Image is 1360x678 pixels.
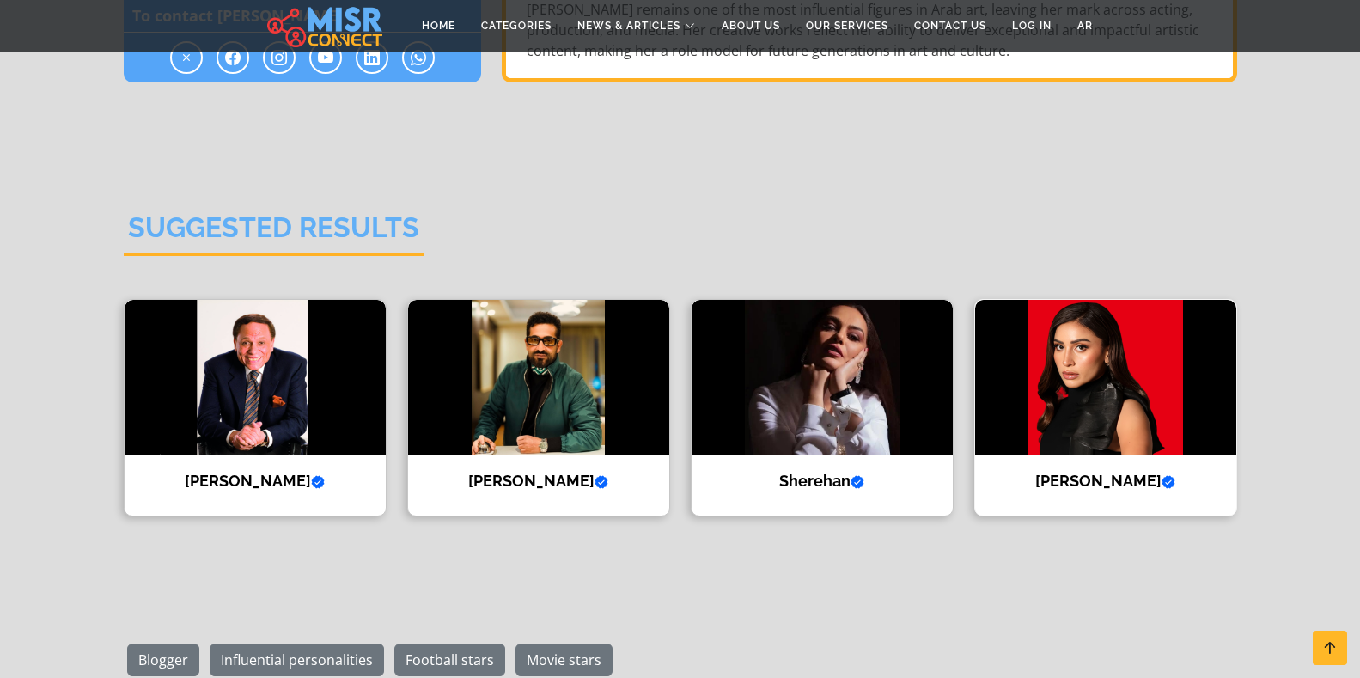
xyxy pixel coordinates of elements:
a: Adel Emam [PERSON_NAME] [113,299,397,517]
img: Dina El Sherbiny [975,300,1236,455]
svg: Verified account [311,475,325,489]
h4: [PERSON_NAME] [988,472,1223,491]
svg: Verified account [595,475,608,489]
img: Amr Saad [408,300,669,455]
a: Blogger [127,644,199,676]
a: Dina El Sherbiny [PERSON_NAME] [964,299,1247,517]
a: Log in [999,9,1064,42]
a: Influential personalities [210,644,384,676]
img: main.misr_connect [267,4,382,47]
span: News & Articles [577,18,680,34]
a: AR [1064,9,1106,42]
a: About Us [709,9,793,42]
h4: [PERSON_NAME] [137,472,373,491]
a: Amr Saad [PERSON_NAME] [397,299,680,517]
a: Sherehan Sherehan [680,299,964,517]
a: Home [409,9,468,42]
img: Sherehan [692,300,953,455]
a: Our Services [793,9,901,42]
h4: [PERSON_NAME] [421,472,656,491]
img: Adel Emam [125,300,386,455]
h4: Sherehan [704,472,940,491]
a: News & Articles [564,9,709,42]
a: Movie stars [515,644,613,676]
a: Categories [468,9,564,42]
h2: Suggested Results [124,211,424,255]
a: Football stars [394,644,505,676]
svg: Verified account [851,475,864,489]
a: Contact Us [901,9,999,42]
svg: Verified account [1162,475,1175,489]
